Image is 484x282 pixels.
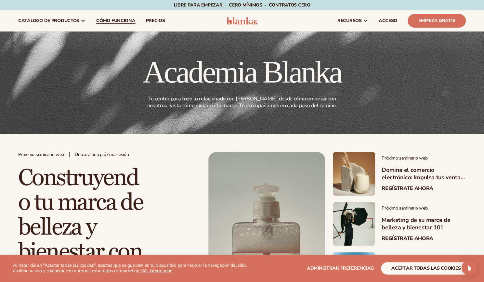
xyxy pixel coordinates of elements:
[382,205,427,211] font: Próximo seminario web
[268,2,310,8] font: Contratos CERO
[373,10,402,31] a: ACCESO
[147,95,337,109] font: Tu centro para todo lo relacionado con [PERSON_NAME]: desde cómo empezar con nosotros hasta cómo ...
[143,55,341,89] font: Academia Blanka
[265,2,266,8] font: ·
[225,2,226,8] font: ·
[382,236,433,242] a: Regístrate ahora
[13,10,91,31] a: catálogo de productos
[13,262,246,274] font: Al hacer clic en "Aceptar todas las cookies", aceptas que se guarden en tu dispositivo para mejor...
[174,2,222,8] font: Libre para empezar
[146,18,165,24] font: precios
[18,18,79,24] font: catálogo de productos
[382,216,450,231] font: Marketing de su marca de belleza y bienestar 101
[381,262,471,275] button: aceptar todas las cookies
[140,268,173,274] a: Más información
[382,166,464,189] font: Domina el comercio electrónico: Impulsa tus ventas de belleza y bienestar
[382,185,433,192] font: Regístrate ahora
[91,10,140,31] a: Cómo funciona
[307,265,373,271] font: Administrar preferencias
[141,10,170,31] a: precios
[332,10,373,31] a: recursos
[229,2,262,8] font: CERO mínimos
[307,262,373,275] button: Administrar preferencias
[379,18,397,24] font: ACCESO
[96,18,135,24] font: Cómo funciona
[382,155,427,161] font: Próximo seminario web
[408,14,466,28] a: Empieza gratis
[382,235,433,242] font: Regístrate ahora
[227,17,257,25] img: logo
[418,18,455,24] font: Empieza gratis
[462,260,477,276] div: Abrir Intercom Messenger
[337,18,362,24] font: recursos
[75,151,129,158] font: Únase a una próxima sesión
[18,151,64,158] font: Próximo seminario web
[391,265,461,271] font: aceptar todas las cookies
[382,186,433,192] a: Regístrate ahora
